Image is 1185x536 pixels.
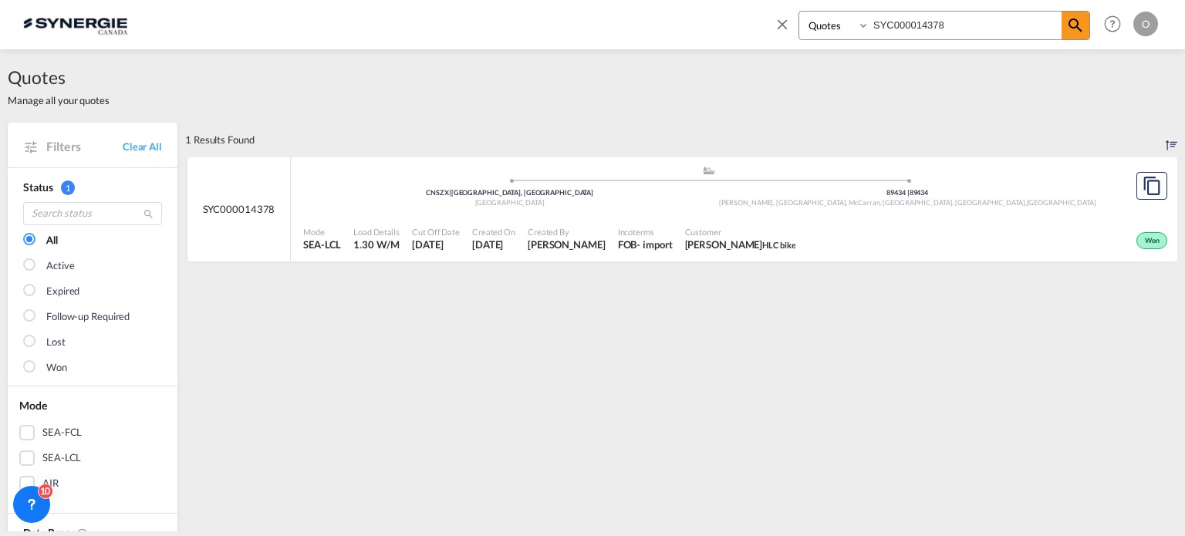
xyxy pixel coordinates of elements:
[910,188,929,197] span: 89434
[774,15,791,32] md-icon: icon-close
[475,198,545,207] span: [GEOGRAPHIC_DATA]
[42,425,82,440] div: SEA-FCL
[303,238,341,251] span: SEA-LCL
[869,12,1062,39] input: Enter Quotation Number
[42,450,81,466] div: SEA-LCL
[8,93,110,107] span: Manage all your quotes
[1027,198,1096,207] span: [GEOGRAPHIC_DATA]
[886,188,909,197] span: 89434
[42,476,59,491] div: AIR
[19,425,166,440] md-checkbox: SEA-FCL
[1145,236,1163,247] span: Won
[19,476,166,491] md-checkbox: AIR
[774,11,798,48] span: icon-close
[719,198,1027,207] span: [PERSON_NAME], [GEOGRAPHIC_DATA], McCarran, [GEOGRAPHIC_DATA], [GEOGRAPHIC_DATA]
[23,7,127,42] img: 1f56c880d42311ef80fc7dca854c8e59.png
[23,202,162,225] input: Search status
[353,238,399,251] span: 1.30 W/M
[1099,11,1133,39] div: Help
[185,123,255,157] div: 1 Results Found
[907,188,910,197] span: |
[618,238,673,251] div: FOB import
[187,157,1177,262] div: SYC000014378 assets/icons/custom/ship-fill.svgassets/icons/custom/roll-o-plane.svgOriginShenzhen,...
[1166,123,1177,157] div: Sort by: Created On
[143,208,154,220] md-icon: icon-magnify
[472,226,515,238] span: Created On
[762,240,795,250] span: HLC bike
[46,258,74,274] div: Active
[1133,12,1158,36] div: O
[23,180,52,194] span: Status
[685,226,796,238] span: Customer
[203,202,275,216] span: SYC000014378
[46,138,123,155] span: Filters
[8,65,110,89] span: Quotes
[412,226,460,238] span: Cut Off Date
[303,226,341,238] span: Mode
[353,226,400,238] span: Load Details
[1062,12,1089,39] span: icon-magnify
[412,238,460,251] span: 28 Aug 2025
[46,335,66,350] div: Lost
[123,140,162,153] a: Clear All
[426,188,593,197] span: CNSZX [GEOGRAPHIC_DATA], [GEOGRAPHIC_DATA]
[1143,177,1161,195] md-icon: assets/icons/custom/copyQuote.svg
[1099,11,1126,37] span: Help
[636,238,672,251] div: - import
[528,238,606,251] span: Rosa Ho
[46,309,130,325] div: Follow-up Required
[700,167,718,174] md-icon: assets/icons/custom/ship-fill.svg
[1136,232,1167,249] div: Won
[685,238,796,251] span: Hala Laalj HLC bike
[46,360,67,376] div: Won
[1066,16,1085,35] md-icon: icon-magnify
[449,188,451,197] span: |
[19,399,47,412] span: Mode
[528,226,606,238] span: Created By
[472,238,515,251] span: 28 Aug 2025
[46,233,58,248] div: All
[61,180,75,195] span: 1
[46,284,79,299] div: Expired
[1136,172,1167,200] button: Copy Quote
[19,450,166,466] md-checkbox: SEA-LCL
[618,226,673,238] span: Incoterms
[1025,198,1027,207] span: ,
[23,180,162,195] div: Status 1
[618,238,637,251] div: FOB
